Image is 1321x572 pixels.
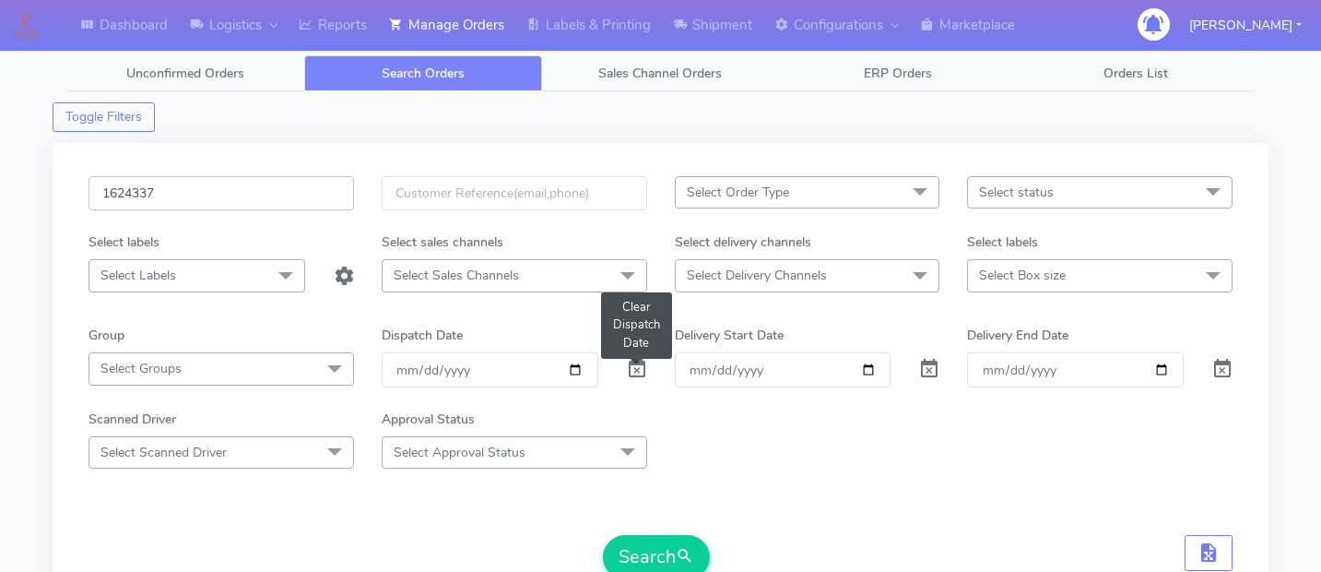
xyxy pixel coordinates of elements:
input: Order Id [88,176,354,210]
span: Select Box size [979,267,1066,284]
span: ERP Orders [864,65,932,82]
span: Select status [979,184,1054,201]
span: Select Delivery Channels [687,267,827,284]
span: Select Order Type [687,184,789,201]
label: Delivery End Date [967,326,1068,345]
label: Scanned Driver [88,410,176,429]
span: Orders List [1103,65,1168,82]
label: Delivery Start Date [675,326,784,345]
button: Toggle Filters [53,102,155,132]
span: Select Scanned Driver [100,444,227,461]
span: Select Sales Channels [394,267,519,284]
label: Select sales channels [382,232,503,252]
label: Select labels [88,232,159,252]
span: Unconfirmed Orders [126,65,244,82]
span: Select Approval Status [394,444,525,461]
span: Sales Channel Orders [598,65,722,82]
span: Select Labels [100,267,176,284]
label: Select delivery channels [675,232,811,252]
button: [PERSON_NAME] [1175,6,1315,44]
label: Group [88,326,124,345]
label: Select labels [967,232,1038,252]
span: Select Groups [100,360,182,377]
ul: Tabs [66,55,1255,91]
label: Approval Status [382,410,475,429]
label: Dispatch Date [382,326,463,345]
input: Customer Reference(email,phone) [382,176,647,210]
span: Search Orders [382,65,465,82]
